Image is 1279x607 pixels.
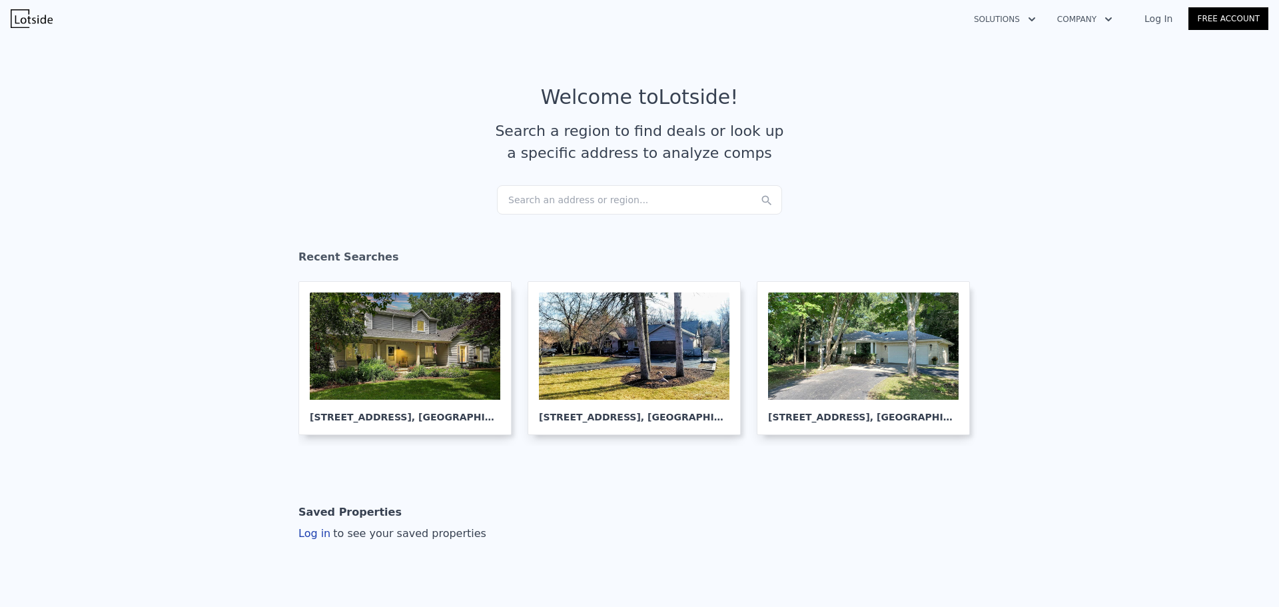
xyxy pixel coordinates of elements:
[298,281,522,435] a: [STREET_ADDRESS], [GEOGRAPHIC_DATA]
[298,526,486,542] div: Log in
[963,7,1047,31] button: Solutions
[541,85,739,109] div: Welcome to Lotside !
[298,239,981,281] div: Recent Searches
[490,120,789,164] div: Search a region to find deals or look up a specific address to analyze comps
[1047,7,1123,31] button: Company
[1188,7,1268,30] a: Free Account
[757,281,981,435] a: [STREET_ADDRESS], [GEOGRAPHIC_DATA]
[11,9,53,28] img: Lotside
[298,499,402,526] div: Saved Properties
[768,400,959,424] div: [STREET_ADDRESS] , [GEOGRAPHIC_DATA]
[539,400,729,424] div: [STREET_ADDRESS] , [GEOGRAPHIC_DATA]
[497,185,782,215] div: Search an address or region...
[1128,12,1188,25] a: Log In
[330,527,486,540] span: to see your saved properties
[528,281,751,435] a: [STREET_ADDRESS], [GEOGRAPHIC_DATA]
[310,400,500,424] div: [STREET_ADDRESS] , [GEOGRAPHIC_DATA]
